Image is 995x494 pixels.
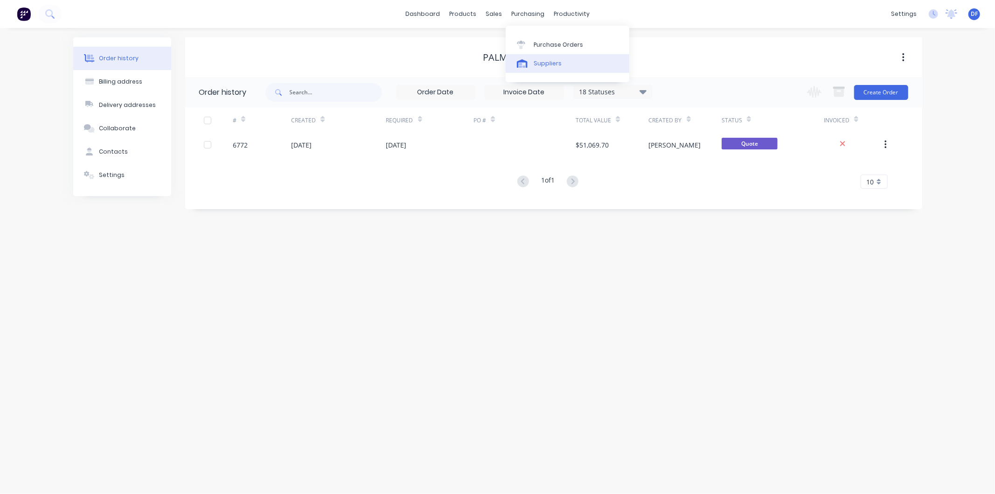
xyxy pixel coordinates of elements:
div: 6772 [233,140,248,150]
div: [DATE] [291,140,312,150]
button: Delivery addresses [73,93,171,117]
div: $51,069.70 [576,140,609,150]
div: Purchase Orders [534,41,583,49]
input: Invoice Date [485,85,564,99]
div: Invoiced [824,107,882,133]
div: Created By [649,107,722,133]
div: Required [386,107,474,133]
img: Factory [17,7,31,21]
a: Suppliers [506,54,629,73]
button: Settings [73,163,171,187]
div: # [233,107,291,133]
div: Contacts [99,148,128,156]
div: Delivery addresses [99,101,156,109]
div: purchasing [507,7,549,21]
div: Settings [99,171,125,179]
a: dashboard [401,7,445,21]
div: products [445,7,481,21]
div: Status [722,116,742,125]
input: Order Date [397,85,475,99]
div: Created [291,107,386,133]
div: Status [722,107,824,133]
div: PO # [473,107,576,133]
div: PO # [473,116,486,125]
div: [DATE] [386,140,407,150]
div: 1 of 1 [541,175,555,189]
div: productivity [549,7,594,21]
div: settings [886,7,921,21]
span: Quote [722,138,778,149]
div: Created [291,116,316,125]
div: [PERSON_NAME] [649,140,701,150]
span: 10 [867,177,874,187]
div: Total Value [576,107,648,133]
div: Order history [199,87,247,98]
div: Total Value [576,116,611,125]
button: Order history [73,47,171,70]
div: Palm World Nursery Pty Ltd [483,52,624,63]
div: sales [481,7,507,21]
div: Collaborate [99,124,136,133]
div: Order history [99,54,139,63]
div: Suppliers [534,59,562,68]
a: Purchase Orders [506,35,629,54]
button: Collaborate [73,117,171,140]
button: Contacts [73,140,171,163]
div: Invoiced [824,116,849,125]
div: Required [386,116,413,125]
div: Created By [649,116,682,125]
div: Billing address [99,78,142,86]
input: Search... [290,83,382,102]
div: 18 Statuses [574,87,652,97]
button: Billing address [73,70,171,93]
button: Create Order [854,85,908,100]
div: # [233,116,237,125]
span: DF [971,10,978,18]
